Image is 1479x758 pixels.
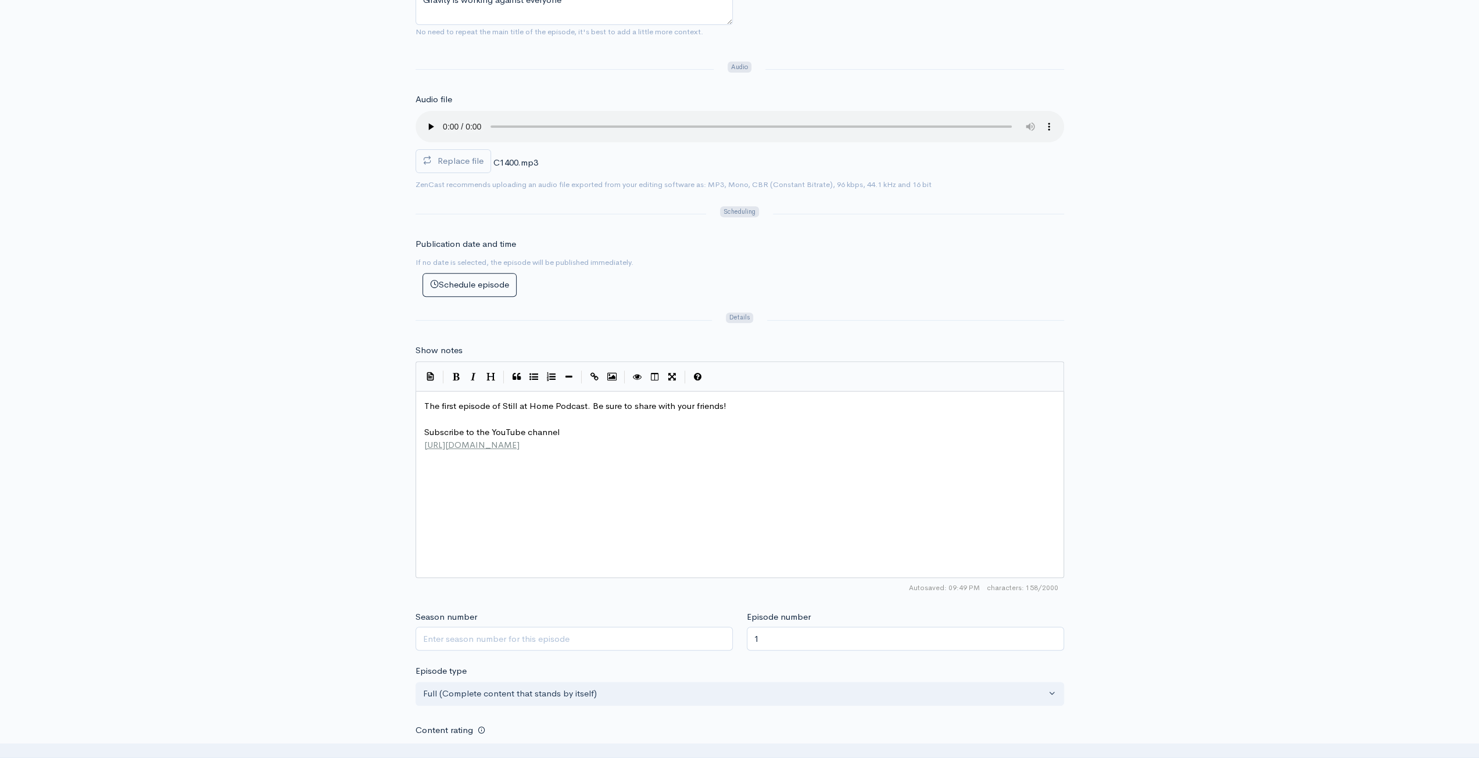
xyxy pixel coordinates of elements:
[424,400,726,411] span: The first episode of Still at Home Podcast. Be sure to share with your friends!
[503,371,504,384] i: |
[416,27,703,37] small: No need to repeat the main title of the episode, it's best to add a little more context.
[560,368,578,386] button: Insert Horizontal Line
[581,371,582,384] i: |
[416,610,477,624] label: Season number
[543,368,560,386] button: Numbered List
[728,62,751,73] span: Audio
[416,257,633,267] small: If no date is selected, the episode will be published immediately.
[685,371,686,384] i: |
[747,610,811,624] label: Episode number
[424,426,560,437] span: Subscribe to the YouTube channel
[438,155,484,166] span: Replace file
[422,367,439,385] button: Insert Show Notes Template
[443,371,444,384] i: |
[525,368,543,386] button: Generic List
[689,368,707,386] button: Markdown Guide
[423,687,1046,700] div: Full (Complete content that stands by itself)
[424,439,520,450] span: [URL][DOMAIN_NAME]
[422,273,517,297] button: Schedule episode
[416,682,1064,706] button: Full (Complete content that stands by itself)
[416,93,452,106] label: Audio file
[987,583,1058,593] span: 158/2000
[465,368,482,386] button: Italic
[416,238,516,251] label: Publication date and time
[747,627,1064,651] input: Enter episode number
[427,742,607,755] label: This episode has explicit language or themes.
[416,179,932,189] small: ZenCast recommends uploading an audio file exported from your editing software as: MP3, Mono, CBR...
[416,344,463,357] label: Show notes
[416,627,733,651] input: Enter season number for this episode
[586,368,603,386] button: Create Link
[720,206,758,217] span: Scheduling
[909,583,980,593] span: Autosaved: 09:49 PM
[664,368,681,386] button: Toggle Fullscreen
[624,371,625,384] i: |
[508,368,525,386] button: Quote
[493,157,538,168] span: C1400.mp3
[447,368,465,386] button: Bold
[646,368,664,386] button: Toggle Side by Side
[416,664,467,678] label: Episode type
[629,368,646,386] button: Toggle Preview
[482,368,500,386] button: Heading
[603,368,621,386] button: Insert Image
[726,312,753,324] span: Details
[416,719,473,742] label: Content rating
